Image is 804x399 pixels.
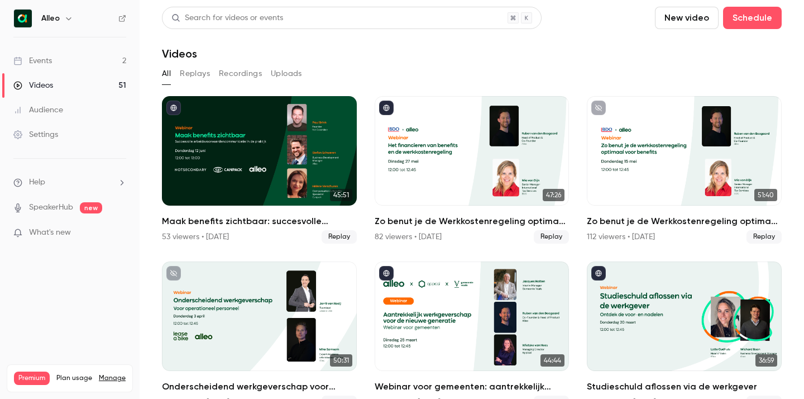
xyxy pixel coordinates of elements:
[162,65,171,83] button: All
[540,354,564,367] span: 44:44
[591,266,606,281] button: published
[14,372,50,385] span: Premium
[80,202,102,213] span: new
[99,374,126,383] a: Manage
[29,177,45,188] span: Help
[746,230,782,244] span: Replay
[330,354,352,367] span: 50:31
[180,65,210,83] button: Replays
[375,215,569,228] h2: Zo benut je de Werkkostenregeling optimaal voor benefits
[14,9,32,27] img: Alleo
[166,101,181,115] button: published
[587,231,655,243] div: 112 viewers • [DATE]
[587,96,782,244] a: 51:40Zo benut je de Werkkostenregeling optimaal voor benefits112 viewers • [DATE]Replay
[754,189,777,201] span: 51:40
[13,104,63,116] div: Audience
[13,55,52,66] div: Events
[271,65,302,83] button: Uploads
[162,96,357,244] a: 45:51Maak benefits zichtbaar: succesvolle arbeidsvoorwaarden communicatie in de praktijk53 viewer...
[56,374,92,383] span: Plan usage
[587,380,782,393] h2: Studieschuld aflossen via de werkgever
[587,96,782,244] li: Zo benut je de Werkkostenregeling optimaal voor benefits
[534,230,569,244] span: Replay
[322,230,357,244] span: Replay
[29,202,73,213] a: SpeakerHub
[13,80,53,91] div: Videos
[375,96,569,244] li: Zo benut je de Werkkostenregeling optimaal voor benefits
[330,189,352,201] span: 45:51
[13,177,126,188] li: help-dropdown-opener
[166,266,181,281] button: unpublished
[162,231,229,243] div: 53 viewers • [DATE]
[543,189,564,201] span: 47:26
[375,231,442,243] div: 82 viewers • [DATE]
[379,266,394,281] button: published
[591,101,606,115] button: unpublished
[162,96,357,244] li: Maak benefits zichtbaar: succesvolle arbeidsvoorwaarden communicatie in de praktijk
[162,380,357,393] h2: Onderscheidend werkgeverschap voor operationeel personeel
[171,12,283,24] div: Search for videos or events
[379,101,394,115] button: published
[723,7,782,29] button: Schedule
[13,129,58,140] div: Settings
[375,380,569,393] h2: Webinar voor gemeenten: aantrekkelijk werkgeverschap voor de nieuwe generatie
[29,227,71,239] span: What's new
[587,215,782,228] h2: Zo benut je de Werkkostenregeling optimaal voor benefits
[113,228,126,238] iframe: Noticeable Trigger
[655,7,719,29] button: New video
[375,96,569,244] a: 47:26Zo benut je de Werkkostenregeling optimaal voor benefits82 viewers • [DATE]Replay
[41,13,60,24] h6: Alleo
[219,65,262,83] button: Recordings
[162,215,357,228] h2: Maak benefits zichtbaar: succesvolle arbeidsvoorwaarden communicatie in de praktijk
[755,354,777,367] span: 36:59
[162,47,197,60] h1: Videos
[162,7,782,392] section: Videos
